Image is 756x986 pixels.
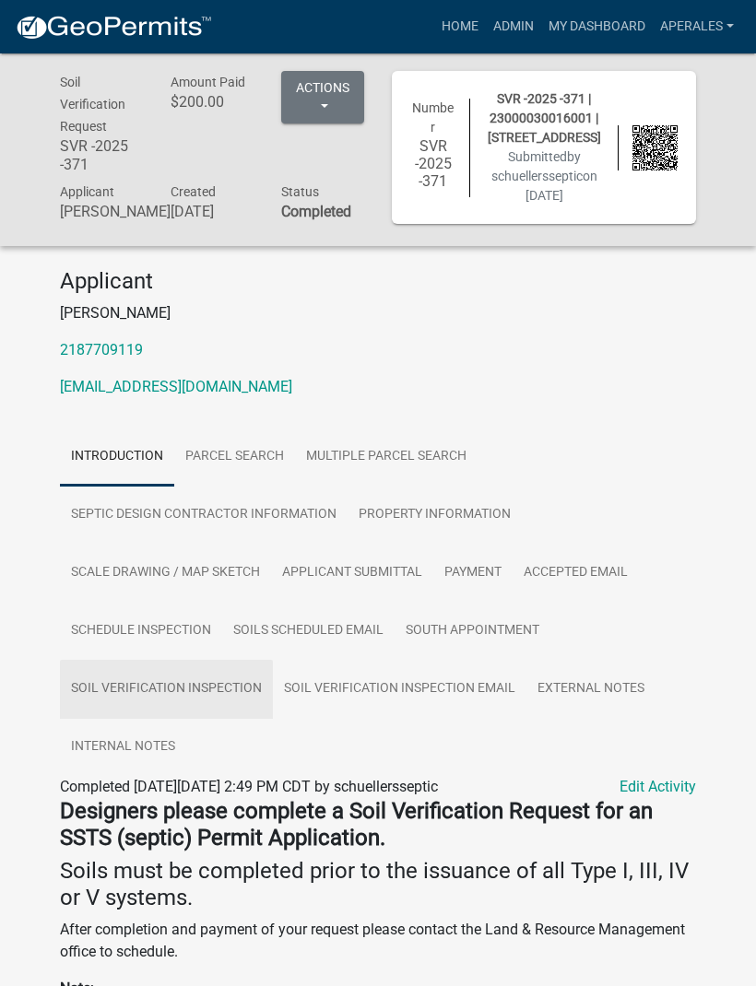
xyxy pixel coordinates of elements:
a: Introduction [60,428,174,487]
img: QR code [632,125,678,170]
span: Amount Paid [171,75,245,89]
a: Soil Verification Inspection [60,660,273,719]
a: Multiple Parcel Search [295,428,478,487]
h4: Applicant [60,268,696,295]
span: Completed [DATE][DATE] 2:49 PM CDT by schuellersseptic [60,778,438,795]
span: Applicant [60,184,114,199]
a: Property Information [348,486,522,545]
a: Edit Activity [620,776,696,798]
strong: Designers please complete a Soil Verification Request for an SSTS (septic) Permit Application. [60,798,653,851]
p: After completion and payment of your request please contact the Land & Resource Management office... [60,919,696,963]
span: Created [171,184,216,199]
span: Submitted on [DATE] [491,149,597,203]
a: My Dashboard [541,9,653,44]
a: Schedule Inspection [60,602,222,661]
h4: Soils must be completed prior to the issuance of all Type I, III, IV or V systems. [60,858,696,911]
a: 2187709119 [60,341,143,358]
a: External Notes [526,660,656,719]
span: Number [412,100,454,135]
h6: $200.00 [171,93,254,111]
span: SVR -2025 -371 | 23000030016001 | [STREET_ADDRESS] [488,91,601,145]
a: [EMAIL_ADDRESS][DOMAIN_NAME] [60,378,292,395]
strong: Completed [281,203,351,220]
a: Septic Design Contractor Information [60,486,348,545]
a: South Appointment [395,602,550,661]
a: Scale Drawing / Map Sketch [60,544,271,603]
a: Internal Notes [60,718,186,777]
span: Status [281,184,319,199]
span: Soil Verification Request [60,75,125,134]
h6: [PERSON_NAME] [60,203,143,220]
a: Parcel search [174,428,295,487]
a: Applicant Submittal [271,544,433,603]
a: Home [434,9,486,44]
button: Actions [281,71,364,123]
a: Admin [486,9,541,44]
a: Soil Verification Inspection Email [273,660,526,719]
h6: SVR -2025 -371 [60,137,143,172]
h6: SVR -2025 -371 [410,137,455,191]
a: Soils Scheduled Email [222,602,395,661]
p: [PERSON_NAME] [60,302,696,324]
a: aperales [653,9,741,44]
a: Accepted Email [513,544,639,603]
h6: [DATE] [171,203,254,220]
a: Payment [433,544,513,603]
